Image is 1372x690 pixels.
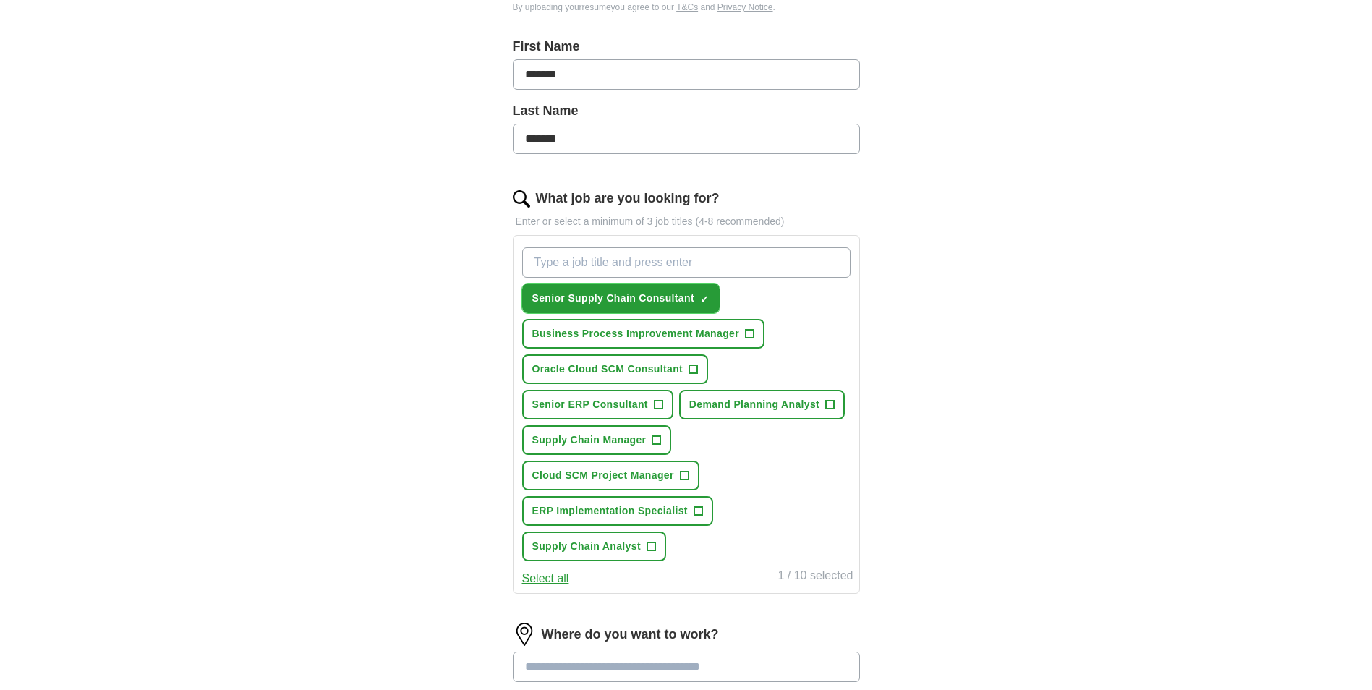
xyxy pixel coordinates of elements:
button: Select all [522,570,569,587]
button: Senior ERP Consultant [522,390,673,419]
span: Cloud SCM Project Manager [532,468,674,483]
span: Demand Planning Analyst [689,397,819,412]
label: First Name [513,37,860,56]
span: ERP Implementation Specialist [532,503,688,519]
div: By uploading your resume you agree to our and . [513,1,860,14]
button: Supply Chain Manager [522,425,672,455]
button: Oracle Cloud SCM Consultant [522,354,709,384]
span: Business Process Improvement Manager [532,326,739,341]
button: Senior Supply Chain Consultant✓ [522,284,720,313]
span: Oracle Cloud SCM Consultant [532,362,683,377]
img: search.png [513,190,530,208]
span: Supply Chain Manager [532,433,647,448]
div: 1 / 10 selected [777,567,853,587]
button: ERP Implementation Specialist [522,496,713,526]
span: Senior ERP Consultant [532,397,648,412]
img: location.png [513,623,536,646]
label: What job are you looking for? [536,189,720,208]
button: Cloud SCM Project Manager [522,461,699,490]
label: Where do you want to work? [542,625,719,644]
p: Enter or select a minimum of 3 job titles (4-8 recommended) [513,214,860,229]
input: Type a job title and press enter [522,247,851,278]
span: ✓ [700,294,709,305]
label: Last Name [513,101,860,121]
a: Privacy Notice [717,2,773,12]
button: Demand Planning Analyst [679,390,845,419]
a: T&Cs [676,2,698,12]
button: Business Process Improvement Manager [522,319,764,349]
button: Supply Chain Analyst [522,532,666,561]
span: Senior Supply Chain Consultant [532,291,694,306]
span: Supply Chain Analyst [532,539,641,554]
